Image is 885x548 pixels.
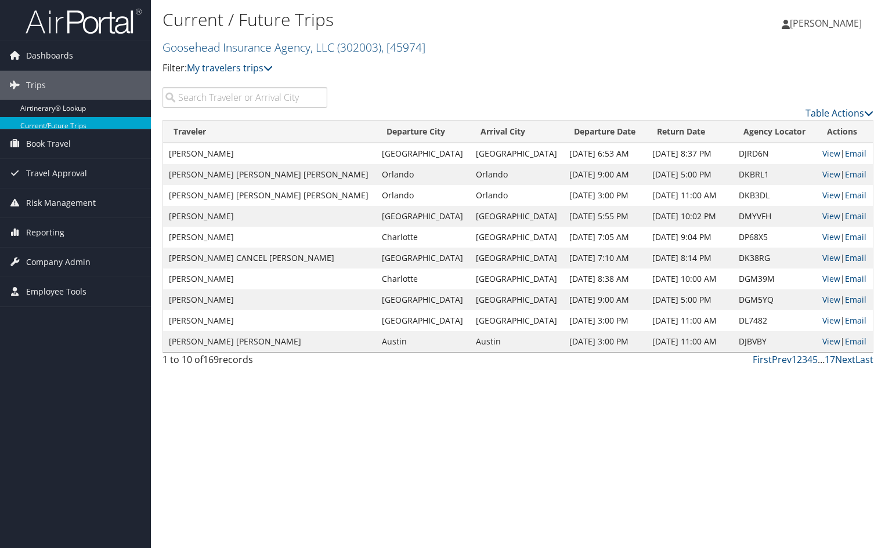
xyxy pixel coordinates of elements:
[733,206,817,227] td: DMYVFH
[376,143,469,164] td: [GEOGRAPHIC_DATA]
[470,143,563,164] td: [GEOGRAPHIC_DATA]
[563,248,646,268] td: [DATE] 7:10 AM
[797,353,802,366] a: 2
[563,121,646,143] th: Departure Date: activate to sort column descending
[376,164,469,185] td: Orlando
[163,289,376,310] td: [PERSON_NAME]
[470,268,563,289] td: [GEOGRAPHIC_DATA]
[163,206,376,227] td: [PERSON_NAME]
[376,248,469,268] td: [GEOGRAPHIC_DATA]
[646,185,732,206] td: [DATE] 11:00 AM
[817,289,873,310] td: |
[26,277,86,306] span: Employee Tools
[381,39,425,55] span: , [ 45974 ]
[162,87,327,108] input: Search Traveler or Arrival City
[163,164,376,185] td: [PERSON_NAME] [PERSON_NAME] [PERSON_NAME]
[822,231,840,242] a: View
[845,336,866,347] a: Email
[733,310,817,331] td: DL7482
[187,61,273,74] a: My travelers trips
[563,227,646,248] td: [DATE] 7:05 AM
[822,315,840,326] a: View
[563,289,646,310] td: [DATE] 9:00 AM
[812,353,818,366] a: 5
[782,6,873,41] a: [PERSON_NAME]
[26,129,71,158] span: Book Travel
[807,353,812,366] a: 4
[162,61,637,76] p: Filter:
[162,39,425,55] a: Goosehead Insurance Agency, LLC
[825,353,835,366] a: 17
[817,185,873,206] td: |
[470,227,563,248] td: [GEOGRAPHIC_DATA]
[733,185,817,206] td: DKB3DL
[376,121,469,143] th: Departure City: activate to sort column ascending
[646,289,732,310] td: [DATE] 5:00 PM
[753,353,772,366] a: First
[337,39,381,55] span: ( 302003 )
[817,268,873,289] td: |
[845,148,866,159] a: Email
[792,353,797,366] a: 1
[733,121,817,143] th: Agency Locator: activate to sort column ascending
[646,331,732,352] td: [DATE] 11:00 AM
[646,310,732,331] td: [DATE] 11:00 AM
[822,190,840,201] a: View
[563,268,646,289] td: [DATE] 8:38 AM
[470,164,563,185] td: Orlando
[835,353,855,366] a: Next
[733,143,817,164] td: DJRD6N
[822,169,840,180] a: View
[470,310,563,331] td: [GEOGRAPHIC_DATA]
[802,353,807,366] a: 3
[163,331,376,352] td: [PERSON_NAME] [PERSON_NAME]
[817,164,873,185] td: |
[470,185,563,206] td: Orlando
[563,310,646,331] td: [DATE] 3:00 PM
[646,164,732,185] td: [DATE] 5:00 PM
[376,331,469,352] td: Austin
[733,331,817,352] td: DJBVBY
[163,268,376,289] td: [PERSON_NAME]
[817,206,873,227] td: |
[817,248,873,268] td: |
[733,289,817,310] td: DGM5YQ
[470,206,563,227] td: [GEOGRAPHIC_DATA]
[26,248,91,277] span: Company Admin
[805,107,873,119] a: Table Actions
[646,121,732,143] th: Return Date: activate to sort column ascending
[822,294,840,305] a: View
[646,248,732,268] td: [DATE] 8:14 PM
[733,227,817,248] td: DP68X5
[376,185,469,206] td: Orlando
[26,71,46,100] span: Trips
[822,211,840,222] a: View
[376,310,469,331] td: [GEOGRAPHIC_DATA]
[845,169,866,180] a: Email
[376,289,469,310] td: [GEOGRAPHIC_DATA]
[845,190,866,201] a: Email
[163,143,376,164] td: [PERSON_NAME]
[563,185,646,206] td: [DATE] 3:00 PM
[470,331,563,352] td: Austin
[733,248,817,268] td: DK38RG
[470,248,563,268] td: [GEOGRAPHIC_DATA]
[163,227,376,248] td: [PERSON_NAME]
[163,310,376,331] td: [PERSON_NAME]
[845,294,866,305] a: Email
[163,121,376,143] th: Traveler: activate to sort column ascending
[818,353,825,366] span: …
[733,164,817,185] td: DKBRL1
[162,8,637,32] h1: Current / Future Trips
[26,218,64,247] span: Reporting
[822,148,840,159] a: View
[845,231,866,242] a: Email
[563,143,646,164] td: [DATE] 6:53 AM
[163,185,376,206] td: [PERSON_NAME] [PERSON_NAME] [PERSON_NAME]
[162,353,327,372] div: 1 to 10 of records
[822,273,840,284] a: View
[646,268,732,289] td: [DATE] 10:00 AM
[563,206,646,227] td: [DATE] 5:55 PM
[822,336,840,347] a: View
[646,143,732,164] td: [DATE] 8:37 PM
